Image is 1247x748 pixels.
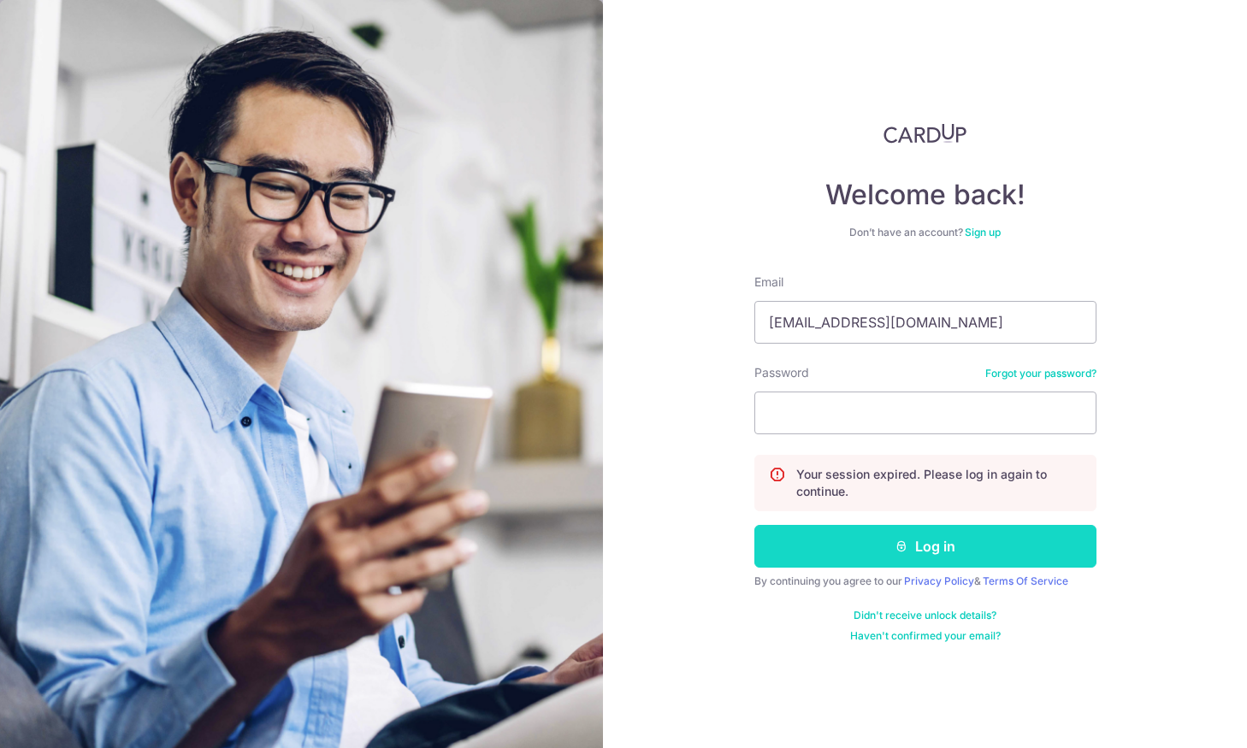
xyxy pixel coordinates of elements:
[754,364,809,381] label: Password
[754,525,1096,568] button: Log in
[796,466,1082,500] p: Your session expired. Please log in again to continue.
[904,574,974,587] a: Privacy Policy
[850,629,1001,643] a: Haven't confirmed your email?
[983,574,1068,587] a: Terms Of Service
[884,123,967,144] img: CardUp Logo
[754,226,1096,239] div: Don’t have an account?
[985,367,1096,380] a: Forgot your password?
[754,178,1096,212] h4: Welcome back!
[754,574,1096,588] div: By continuing you agree to our &
[754,301,1096,344] input: Enter your Email
[854,609,996,622] a: Didn't receive unlock details?
[754,274,783,291] label: Email
[965,226,1001,239] a: Sign up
